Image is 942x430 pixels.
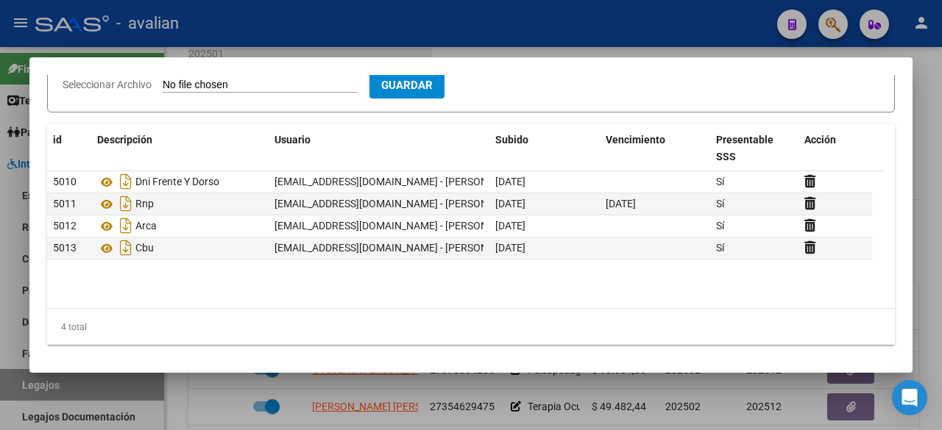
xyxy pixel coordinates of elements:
[135,221,157,232] span: Arca
[116,170,135,193] i: Descargar documento
[606,134,665,146] span: Vencimiento
[275,176,524,187] span: [EMAIL_ADDRESS][DOMAIN_NAME] - [PERSON_NAME]
[716,198,724,209] span: Sí
[53,198,77,209] span: 5011
[135,176,219,188] span: Dni Frente Y Dorso
[91,124,269,173] datatable-header-cell: Descripción
[53,220,77,232] span: 5012
[135,243,154,254] span: Cbu
[369,71,445,98] button: Guardar
[710,124,798,173] datatable-header-cell: Presentable SSS
[495,220,525,232] span: [DATE]
[600,124,710,173] datatable-header-cell: Vencimiento
[495,198,525,209] span: [DATE]
[381,79,433,92] span: Guardar
[135,198,154,210] span: Rnp
[97,134,152,146] span: Descripción
[489,124,600,173] datatable-header-cell: Subido
[716,220,724,232] span: Sí
[47,124,91,173] datatable-header-cell: id
[798,124,872,173] datatable-header-cell: Acción
[47,309,895,345] div: 4 total
[63,79,152,90] span: Seleccionar Archivo
[275,134,311,146] span: Usuario
[53,134,62,146] span: id
[892,380,927,415] div: Open Intercom Messenger
[495,134,528,146] span: Subido
[53,176,77,187] span: 5010
[116,214,135,237] i: Descargar documento
[716,242,724,254] span: Sí
[275,242,524,254] span: [EMAIL_ADDRESS][DOMAIN_NAME] - [PERSON_NAME]
[716,134,773,162] span: Presentable SSS
[495,176,525,187] span: [DATE]
[53,242,77,254] span: 5013
[275,220,524,232] span: [EMAIL_ADDRESS][DOMAIN_NAME] - [PERSON_NAME]
[116,192,135,215] i: Descargar documento
[116,236,135,259] i: Descargar documento
[275,198,524,209] span: [EMAIL_ADDRESS][DOMAIN_NAME] - [PERSON_NAME]
[269,124,489,173] datatable-header-cell: Usuario
[606,198,636,209] span: [DATE]
[804,134,836,146] span: Acción
[716,176,724,187] span: Sí
[495,242,525,254] span: [DATE]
